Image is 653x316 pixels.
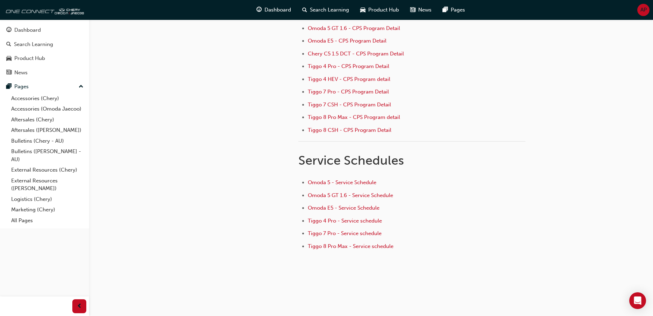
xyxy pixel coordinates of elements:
[298,153,404,168] span: Service Schedules
[8,125,86,136] a: Aftersales ([PERSON_NAME])
[637,4,650,16] button: AP
[360,6,365,14] span: car-icon
[308,101,391,108] a: Tiggo 7 CSH - CPS Program Detail
[6,42,11,48] span: search-icon
[6,84,12,90] span: pages-icon
[368,6,399,14] span: Product Hub
[640,6,647,14] span: AP
[6,27,12,33] span: guage-icon
[251,3,297,17] a: guage-iconDashboard
[3,66,86,79] a: News
[3,3,84,17] img: oneconnect
[308,89,389,95] a: Tiggo 7 Pro - CPS Program Detail
[6,70,12,76] span: news-icon
[308,25,400,31] a: Omoda 5 GT 1.6 - CPS Program Detail
[308,205,379,211] a: Omoda E5 - Service Schedule
[308,192,393,198] a: Omoda 5 GT 1.6 - Service Schedule
[308,218,382,224] a: Tiggo 4 Pro - Service schedule
[308,51,404,57] a: Chery C5 1.5 DCT - CPS Program Detail
[308,114,400,120] a: Tiggo 8 Pro Max - CPS Program detail
[14,69,28,77] div: News
[355,3,405,17] a: car-iconProduct Hub
[14,83,29,91] div: Pages
[308,230,382,236] a: Tiggo 7 Pro - Service schedule
[14,40,53,48] div: Search Learning
[264,6,291,14] span: Dashboard
[310,6,349,14] span: Search Learning
[297,3,355,17] a: search-iconSearch Learning
[8,175,86,194] a: External Resources ([PERSON_NAME])
[443,6,448,14] span: pages-icon
[3,22,86,80] button: DashboardSearch LearningProduct HubNews
[308,127,391,133] a: Tiggo 8 CSH - CPS Program Detail
[3,80,86,93] button: Pages
[308,243,393,249] a: Tiggo 8 Pro Max - Service schedule
[3,38,86,51] a: Search Learning
[8,114,86,125] a: Aftersales (Chery)
[308,179,376,186] a: Omoda 5 - Service Schedule
[302,6,307,14] span: search-icon
[14,26,41,34] div: Dashboard
[8,146,86,165] a: Bulletins ([PERSON_NAME] - AU)
[8,194,86,205] a: Logistics (Chery)
[6,55,12,62] span: car-icon
[308,63,389,69] a: Tiggo 4 Pro - CPS Program Detail
[451,6,465,14] span: Pages
[14,54,45,62] div: Product Hub
[256,6,262,14] span: guage-icon
[8,136,86,146] a: Bulletins (Chery - AU)
[308,38,386,44] a: Omoda E5 - CPS Program Detail
[8,215,86,226] a: All Pages
[410,6,415,14] span: news-icon
[79,82,84,91] span: up-icon
[8,104,86,114] a: Accessories (Omoda Jaecoo)
[77,302,82,311] span: prev-icon
[8,165,86,175] a: External Resources (Chery)
[308,76,390,82] a: Tiggo 4 HEV - CPS Program detail
[437,3,471,17] a: pages-iconPages
[405,3,437,17] a: news-iconNews
[8,204,86,215] a: Marketing (Chery)
[629,292,646,309] div: Open Intercom Messenger
[8,93,86,104] a: Accessories (Chery)
[418,6,431,14] span: News
[3,24,86,37] a: Dashboard
[3,52,86,65] a: Product Hub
